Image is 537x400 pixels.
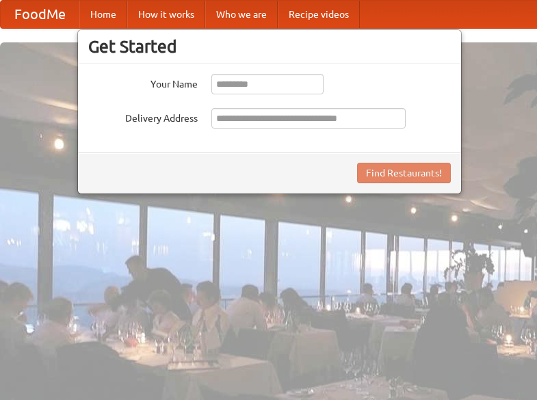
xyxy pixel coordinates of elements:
[127,1,205,28] a: How it works
[278,1,360,28] a: Recipe videos
[357,163,451,183] button: Find Restaurants!
[88,36,451,57] h3: Get Started
[205,1,278,28] a: Who we are
[88,74,198,91] label: Your Name
[88,108,198,125] label: Delivery Address
[79,1,127,28] a: Home
[1,1,79,28] a: FoodMe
